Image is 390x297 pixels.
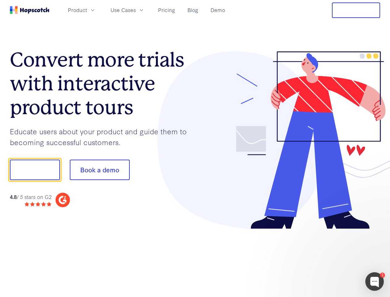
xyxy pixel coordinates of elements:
a: Demo [208,5,228,15]
a: Pricing [156,5,178,15]
button: Show me! [10,160,60,180]
div: 1 [380,273,385,278]
button: Book a demo [70,160,130,180]
button: Use Cases [107,5,148,15]
a: Home [10,6,49,14]
a: Blog [185,5,201,15]
button: Free Trial [332,2,380,18]
strong: 4.8 [10,193,17,200]
span: Product [68,6,87,14]
div: / 5 stars on G2 [10,193,52,201]
button: Product [64,5,99,15]
span: Use Cases [111,6,136,14]
h1: Convert more trials with interactive product tours [10,48,195,119]
p: Educate users about your product and guide them to becoming successful customers. [10,126,195,147]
